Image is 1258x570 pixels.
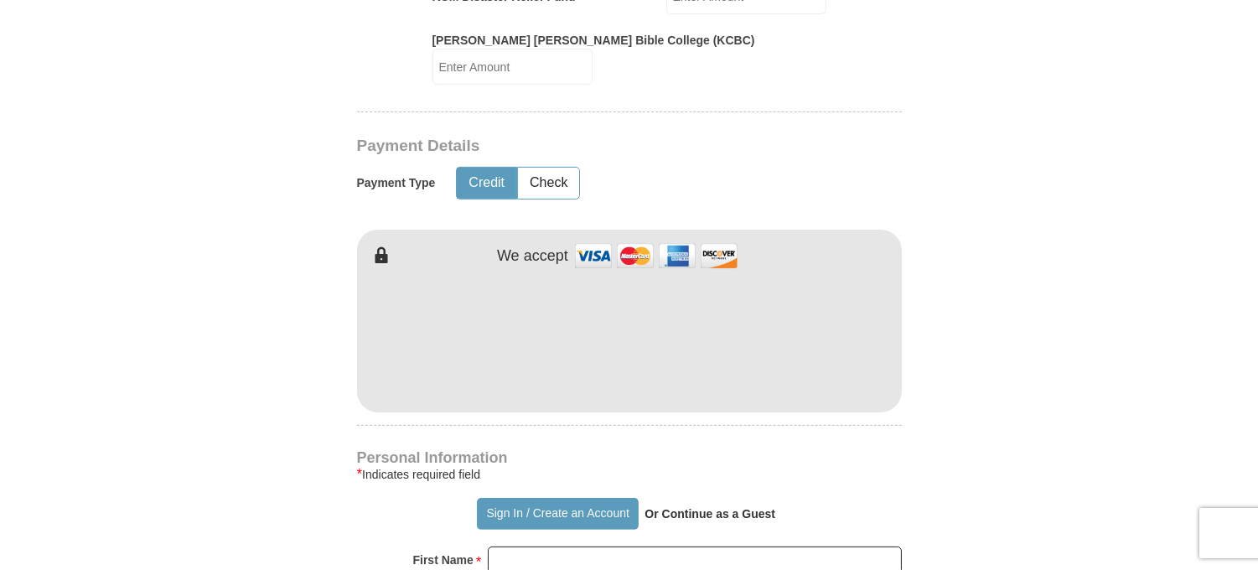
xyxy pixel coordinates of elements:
strong: Or Continue as a Guest [645,507,775,521]
button: Sign In / Create an Account [477,498,639,530]
button: Check [518,168,579,199]
button: Credit [457,168,516,199]
label: [PERSON_NAME] [PERSON_NAME] Bible College (KCBC) [432,32,755,49]
h4: We accept [497,247,568,266]
img: credit cards accepted [572,238,740,274]
h3: Payment Details [357,137,784,156]
input: Enter Amount [432,49,593,85]
div: Indicates required field [357,464,902,484]
h4: Personal Information [357,451,902,464]
h5: Payment Type [357,176,436,190]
